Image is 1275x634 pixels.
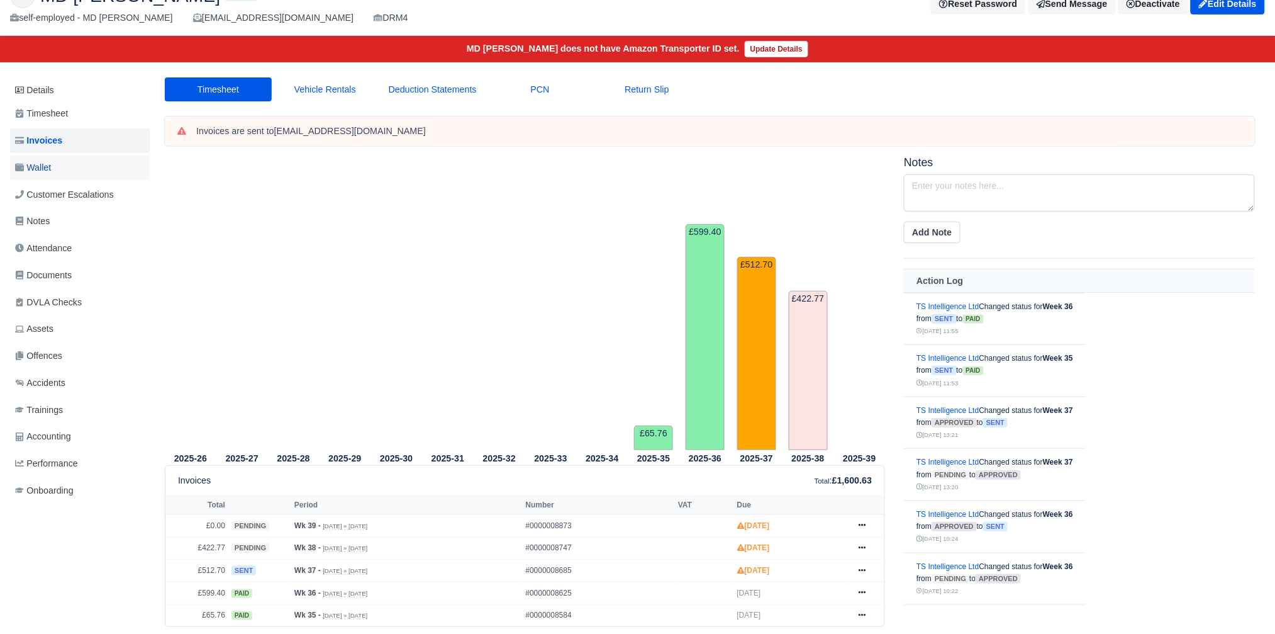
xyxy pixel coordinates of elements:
td: #0000008873 [523,514,676,537]
span: Documents [15,268,72,283]
span: Invoices [15,133,62,148]
div: Invoices are sent to [196,125,1242,138]
strong: [DATE] [737,566,770,575]
small: [DATE] » [DATE] [323,545,367,552]
small: [DATE] 13:21 [916,431,958,438]
span: Onboarding [15,484,74,498]
a: Vehicle Rentals [272,77,379,102]
span: sent [932,314,956,324]
th: 2025-35 [628,451,679,466]
span: sent [983,418,1008,427]
span: approved [932,418,977,427]
span: pending [932,470,969,480]
strong: Week 37 [1043,406,1073,415]
span: approved [932,522,977,531]
small: [DATE] » [DATE] [323,612,367,620]
td: #0000008584 [523,604,676,626]
td: £422.77 [789,291,828,450]
small: [DATE] 11:55 [916,327,958,334]
td: £422.77 [165,537,228,560]
td: #0000008685 [523,560,676,582]
span: [DATE] [737,611,761,620]
a: Timesheet [165,77,272,102]
th: 2025-33 [525,451,577,466]
span: sent [932,366,956,375]
a: Notes [10,209,150,234]
a: PCN [487,77,594,102]
td: #0000008625 [523,582,676,604]
span: paid [963,366,984,375]
small: [DATE] 13:20 [916,484,958,490]
span: Accidents [15,376,65,390]
span: paid [231,611,252,620]
div: [EMAIL_ADDRESS][DOMAIN_NAME] [193,11,354,25]
th: 2025-36 [679,451,731,466]
a: Attendance [10,236,150,261]
a: TS Intelligence Ltd [916,510,979,519]
a: Offences [10,344,150,368]
span: pending [231,521,269,531]
td: Changed status for from to [904,293,1086,345]
td: Changed status for from to [904,397,1086,449]
span: [DATE] [737,589,761,597]
th: 2025-26 [165,451,216,466]
span: pending [932,574,969,584]
th: 2025-38 [782,451,834,466]
a: TS Intelligence Ltd [916,302,979,311]
strong: Wk 37 - [294,566,321,575]
span: Offences [15,349,62,363]
span: pending [231,543,269,553]
span: sent [983,522,1008,531]
span: paid [231,589,252,598]
th: 2025-37 [731,451,782,466]
strong: [DATE] [737,543,770,552]
a: Customer Escalations [10,183,150,207]
th: 2025-34 [577,451,628,466]
span: paid [963,315,984,324]
span: Wallet [15,161,51,175]
h5: Notes [904,156,1255,169]
span: Customer Escalations [15,188,114,202]
small: [DATE] » [DATE] [323,523,367,530]
span: Accounting [15,429,71,444]
td: £65.76 [634,426,673,450]
small: [DATE] » [DATE] [323,590,367,597]
strong: Week 37 [1043,458,1073,467]
th: 2025-30 [370,451,422,466]
a: TS Intelligence Ltd [916,458,979,467]
th: Due [734,495,847,514]
th: 2025-29 [319,451,370,466]
span: Attendance [15,241,72,256]
th: 2025-28 [268,451,320,466]
th: VAT [675,495,734,514]
th: Action Log [904,269,1255,293]
th: 2025-27 [216,451,268,466]
span: sent [231,566,256,575]
a: TS Intelligence Ltd [916,354,979,363]
small: [DATE] 10:24 [916,535,958,542]
th: 2025-31 [422,451,474,466]
a: Assets [10,317,150,341]
strong: [EMAIL_ADDRESS][DOMAIN_NAME] [274,126,426,136]
strong: Wk 39 - [294,521,321,530]
small: Total [815,477,830,485]
a: Accounting [10,424,150,449]
small: [DATE] 10:22 [916,587,958,594]
a: Onboarding [10,478,150,503]
strong: Week 36 [1043,562,1073,571]
a: Timesheet [10,101,150,126]
small: [DATE] 11:53 [916,380,958,387]
strong: [DATE] [737,521,770,530]
td: Changed status for from to [904,449,1086,501]
span: approved [976,574,1021,584]
strong: Wk 38 - [294,543,321,552]
strong: Week 36 [1043,510,1073,519]
strong: Week 36 [1043,302,1073,311]
td: £0.00 [165,514,228,537]
td: £65.76 [165,604,228,626]
a: Return Slip [594,77,701,102]
th: Period [291,495,523,514]
span: Performance [15,456,78,471]
span: Trainings [15,403,63,417]
h6: Invoices [178,475,211,486]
